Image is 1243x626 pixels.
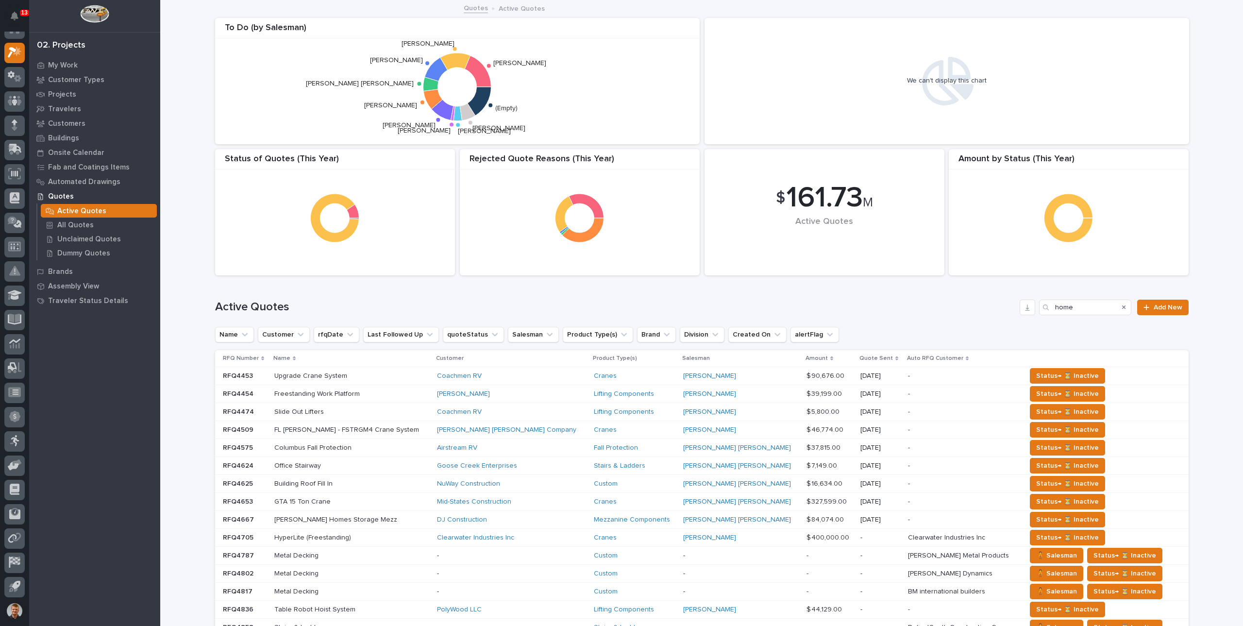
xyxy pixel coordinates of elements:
a: [PERSON_NAME] [683,408,736,416]
h1: Active Quotes [215,300,1016,314]
p: RFQ4575 [223,442,255,452]
span: Status→ ⏳ Inactive [1036,478,1099,490]
tr: RFQ4705RFQ4705 HyperLite (Freestanding)HyperLite (Freestanding) Clearwater Industries Inc Cranes ... [215,529,1189,547]
button: Division [680,327,724,342]
p: RFQ Number [223,353,259,364]
span: Status→ ⏳ Inactive [1093,586,1156,597]
span: 🧍 Salesman [1036,568,1077,579]
a: Lifting Components [594,606,654,614]
p: 13 [21,9,28,16]
div: Active Quotes [721,217,928,247]
text: [PERSON_NAME] [364,102,417,109]
p: - [806,586,810,596]
img: Workspace Logo [80,5,109,23]
button: Status→ ⏳ Inactive [1030,512,1105,527]
span: $ [776,189,785,207]
p: Quote Sent [859,353,893,364]
a: [PERSON_NAME] [683,534,736,542]
a: [PERSON_NAME] [683,372,736,380]
a: Traveler Status Details [29,293,160,308]
p: [DATE] [860,444,900,452]
p: RFQ4802 [223,568,255,578]
text: [PERSON_NAME] [398,127,451,134]
a: [PERSON_NAME] [PERSON_NAME] [683,444,791,452]
a: [PERSON_NAME] [683,390,736,398]
a: Assembly View [29,279,160,293]
p: Assembly View [48,282,99,291]
a: [PERSON_NAME] [PERSON_NAME] [683,462,791,470]
span: Status→ ⏳ Inactive [1036,442,1099,454]
a: NuWay Construction [437,480,500,488]
p: - [437,552,586,560]
p: Travelers [48,105,81,114]
p: Table Robot Hoist System [274,604,357,614]
p: [DATE] [860,390,900,398]
p: Building Roof Fill In [274,478,335,488]
tr: RFQ4653RFQ4653 GTA 15 Ton CraneGTA 15 Ton Crane Mid-States Construction Cranes [PERSON_NAME] [PER... [215,493,1189,511]
a: Customers [29,116,160,131]
p: Clearwater Industries Inc [908,532,987,542]
p: Dummy Quotes [57,249,110,258]
a: Customer Types [29,72,160,87]
p: - [806,550,810,560]
a: Custom [594,480,618,488]
tr: RFQ4474RFQ4474 Slide Out LiftersSlide Out Lifters Coachmen RV Lifting Components [PERSON_NAME] $ ... [215,403,1189,421]
button: quoteStatus [443,327,504,342]
p: RFQ4625 [223,478,255,488]
a: [PERSON_NAME] [683,606,736,614]
p: Buildings [48,134,79,143]
a: Coachmen RV [437,408,482,416]
p: - [860,570,900,578]
button: Status→ ⏳ Inactive [1087,566,1162,581]
button: Product Type(s) [563,327,633,342]
p: Customer Types [48,76,104,85]
a: DJ Construction [437,516,487,524]
tr: RFQ4624RFQ4624 Office StairwayOffice Stairway Goose Creek Enterprises Stairs & Ladders [PERSON_NA... [215,457,1189,475]
p: - [908,388,912,398]
a: [PERSON_NAME] [437,390,490,398]
p: Office Stairway [274,460,323,470]
text: [PERSON_NAME] [PERSON_NAME] [306,81,414,87]
p: - [683,588,799,596]
span: Status→ ⏳ Inactive [1036,514,1099,525]
a: My Work [29,58,160,72]
button: Status→ ⏳ Inactive [1030,368,1105,384]
p: Automated Drawings [48,178,120,186]
a: [PERSON_NAME] [PERSON_NAME] [683,516,791,524]
a: Custom [594,552,618,560]
a: Fab and Coatings Items [29,160,160,174]
button: Last Followed Up [363,327,439,342]
p: RFQ4705 [223,532,255,542]
p: RFQ4667 [223,514,256,524]
p: [PERSON_NAME] Dynamics [908,568,994,578]
button: Notifications [4,6,25,26]
p: - [908,442,912,452]
p: RFQ4787 [223,550,256,560]
p: - [860,606,900,614]
p: GTA 15 Ton Crane [274,496,333,506]
button: users-avatar [4,601,25,621]
p: Traveler Status Details [48,297,128,305]
a: Add New [1137,300,1188,315]
a: Brands [29,264,160,279]
p: - [860,534,900,542]
p: [DATE] [860,408,900,416]
p: RFQ4817 [223,586,254,596]
p: $ 46,774.00 [806,424,845,434]
p: Fab and Coatings Items [48,163,130,172]
span: Status→ ⏳ Inactive [1036,604,1099,615]
a: Travelers [29,102,160,116]
p: - [683,570,799,578]
p: FL [PERSON_NAME] - FSTRGM4 Crane System [274,424,421,434]
p: [PERSON_NAME] Homes Storage Mezz [274,514,399,524]
p: - [806,568,810,578]
a: Quotes [464,2,488,13]
p: $ 327,599.00 [806,496,849,506]
text: [PERSON_NAME] [383,122,436,129]
p: - [683,552,799,560]
span: Status→ ⏳ Inactive [1093,568,1156,579]
p: $ 5,800.00 [806,406,841,416]
span: Status→ ⏳ Inactive [1036,424,1099,436]
a: [PERSON_NAME] [PERSON_NAME] Company [437,426,576,434]
a: [PERSON_NAME] [683,426,736,434]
